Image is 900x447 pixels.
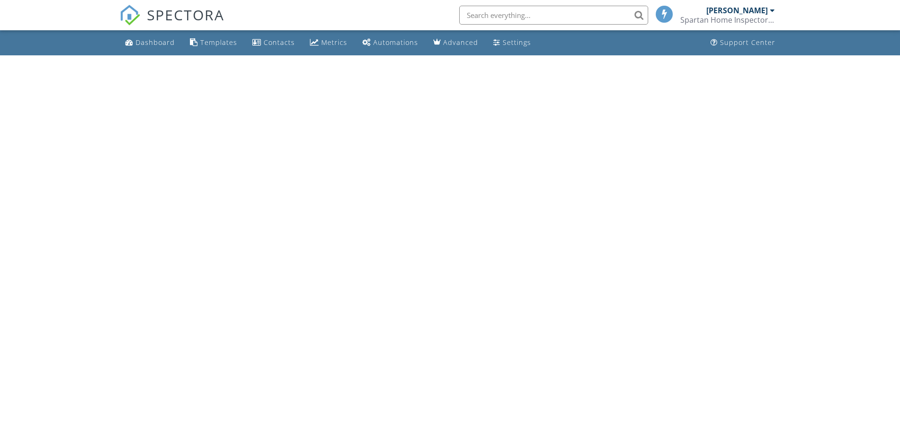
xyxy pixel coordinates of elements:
[136,38,175,47] div: Dashboard
[459,6,648,25] input: Search everything...
[264,38,295,47] div: Contacts
[503,38,531,47] div: Settings
[147,5,224,25] span: SPECTORA
[489,34,535,52] a: Settings
[720,38,775,47] div: Support Center
[120,13,224,33] a: SPECTORA
[359,34,422,52] a: Automations (Basic)
[373,38,418,47] div: Automations
[706,6,768,15] div: [PERSON_NAME]
[680,15,775,25] div: Spartan Home Inspectors, LLC
[443,38,478,47] div: Advanced
[249,34,299,52] a: Contacts
[121,34,179,52] a: Dashboard
[429,34,482,52] a: Advanced
[321,38,347,47] div: Metrics
[306,34,351,52] a: Metrics
[120,5,140,26] img: The Best Home Inspection Software - Spectora
[200,38,237,47] div: Templates
[707,34,779,52] a: Support Center
[186,34,241,52] a: Templates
